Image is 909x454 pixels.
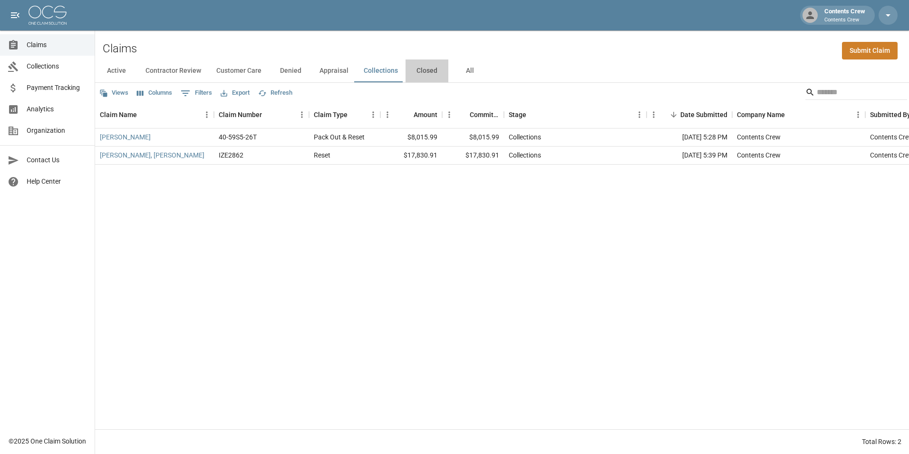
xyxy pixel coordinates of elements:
[356,59,406,82] button: Collections
[135,86,174,100] button: Select columns
[414,101,437,128] div: Amount
[95,59,909,82] div: dynamic tabs
[732,101,865,128] div: Company Name
[737,132,781,142] div: Contents Crew
[380,147,442,165] div: $17,830.91
[214,101,309,128] div: Claim Number
[442,101,504,128] div: Committed Amount
[27,177,87,187] span: Help Center
[314,150,330,160] div: Reset
[442,147,504,165] div: $17,830.91
[312,59,356,82] button: Appraisal
[380,101,442,128] div: Amount
[824,16,865,24] p: Contents Crew
[219,150,243,160] div: IZE2862
[667,108,680,121] button: Sort
[314,132,365,142] div: Pack Out & Reset
[680,101,727,128] div: Date Submitted
[448,59,491,82] button: All
[737,150,781,160] div: Contents Crew
[504,101,647,128] div: Stage
[380,128,442,147] div: $8,015.99
[821,7,869,24] div: Contents Crew
[27,126,87,136] span: Organization
[442,128,504,147] div: $8,015.99
[509,132,541,142] div: Collections
[95,101,214,128] div: Claim Name
[380,108,395,122] button: Menu
[366,108,380,122] button: Menu
[219,132,257,142] div: 40-59S5-26T
[647,101,732,128] div: Date Submitted
[470,101,499,128] div: Committed Amount
[219,101,262,128] div: Claim Number
[27,104,87,114] span: Analytics
[632,108,647,122] button: Menu
[6,6,25,25] button: open drawer
[137,108,150,121] button: Sort
[805,85,907,102] div: Search
[348,108,361,121] button: Sort
[262,108,275,121] button: Sort
[509,101,526,128] div: Stage
[314,101,348,128] div: Claim Type
[862,437,901,446] div: Total Rows: 2
[647,108,661,122] button: Menu
[647,128,732,147] div: [DATE] 5:28 PM
[851,108,865,122] button: Menu
[526,108,540,121] button: Sort
[27,155,87,165] span: Contact Us
[100,150,204,160] a: [PERSON_NAME], [PERSON_NAME]
[295,108,309,122] button: Menu
[95,59,138,82] button: Active
[309,101,380,128] div: Claim Type
[200,108,214,122] button: Menu
[27,61,87,71] span: Collections
[400,108,414,121] button: Sort
[27,83,87,93] span: Payment Tracking
[100,101,137,128] div: Claim Name
[442,108,456,122] button: Menu
[842,42,898,59] a: Submit Claim
[509,150,541,160] div: Collections
[406,59,448,82] button: Closed
[100,132,151,142] a: [PERSON_NAME]
[9,436,86,446] div: © 2025 One Claim Solution
[178,86,214,101] button: Show filters
[737,101,785,128] div: Company Name
[29,6,67,25] img: ocs-logo-white-transparent.png
[103,42,137,56] h2: Claims
[785,108,798,121] button: Sort
[97,86,131,100] button: Views
[647,147,732,165] div: [DATE] 5:39 PM
[218,86,252,100] button: Export
[138,59,209,82] button: Contractor Review
[269,59,312,82] button: Denied
[456,108,470,121] button: Sort
[209,59,269,82] button: Customer Care
[256,86,295,100] button: Refresh
[27,40,87,50] span: Claims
